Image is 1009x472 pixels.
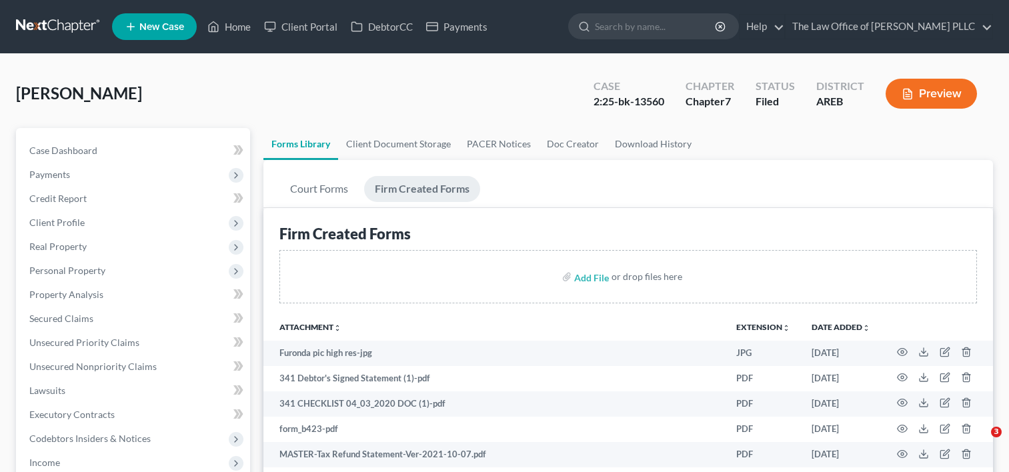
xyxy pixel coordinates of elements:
[19,403,250,427] a: Executory Contracts
[726,341,801,366] td: JPG
[594,79,664,94] div: Case
[594,94,664,109] div: 2:25-bk-13560
[279,322,341,332] a: Attachmentunfold_more
[786,15,992,39] a: The Law Office of [PERSON_NAME] PLLC
[29,313,93,324] span: Secured Claims
[19,283,250,307] a: Property Analysis
[736,322,790,332] a: Extensionunfold_more
[19,355,250,379] a: Unsecured Nonpriority Claims
[263,417,726,442] td: form_b423-pdf
[29,409,115,420] span: Executory Contracts
[991,427,1002,437] span: 3
[333,324,341,332] i: unfold_more
[201,15,257,39] a: Home
[29,289,103,300] span: Property Analysis
[263,391,726,417] td: 341 CHECKLIST 04_03_2020 DOC (1)-pdf
[801,442,881,467] td: [DATE]
[364,176,480,202] a: Firm Created Forms
[782,324,790,332] i: unfold_more
[29,385,65,396] span: Lawsuits
[263,341,726,366] td: Furonda pic high res-jpg
[19,307,250,331] a: Secured Claims
[263,366,726,391] td: 341 Debtor's Signed Statement (1)-pdf
[29,193,87,204] span: Credit Report
[940,449,950,459] button: firmCaseType.title
[686,79,734,94] div: Chapter
[29,217,85,228] span: Client Profile
[279,224,977,243] div: Firm Created Forms
[419,15,494,39] a: Payments
[816,94,864,109] div: AREB
[29,433,151,444] span: Codebtors Insiders & Notices
[816,79,864,94] div: District
[539,128,607,160] a: Doc Creator
[263,442,726,467] td: MASTER-Tax Refund Statement-Ver-2021-10-07.pdf
[459,128,539,160] a: PACER Notices
[19,139,250,163] a: Case Dashboard
[726,442,801,467] td: PDF
[801,391,881,417] td: [DATE]
[19,379,250,403] a: Lawsuits
[29,337,139,348] span: Unsecured Priority Claims
[29,361,157,372] span: Unsecured Nonpriority Claims
[726,391,801,417] td: PDF
[279,176,359,202] a: Court Forms
[16,83,142,103] span: [PERSON_NAME]
[801,366,881,391] td: [DATE]
[801,341,881,366] td: [DATE]
[801,417,881,442] td: [DATE]
[139,22,184,32] span: New Case
[263,128,338,160] a: Forms Library
[19,187,250,211] a: Credit Report
[940,372,950,383] button: firmCaseType.title
[344,15,419,39] a: DebtorCC
[29,265,105,276] span: Personal Property
[726,366,801,391] td: PDF
[607,128,700,160] a: Download History
[686,94,734,109] div: Chapter
[740,15,784,39] a: Help
[940,397,950,408] button: firmCaseType.title
[338,128,459,160] a: Client Document Storage
[29,241,87,252] span: Real Property
[612,270,682,283] div: or drop files here
[886,79,977,109] button: Preview
[940,423,950,434] button: firmCaseType.title
[29,457,60,468] span: Income
[756,94,795,109] div: Filed
[257,15,344,39] a: Client Portal
[29,169,70,180] span: Payments
[29,145,97,156] span: Case Dashboard
[595,14,717,39] input: Search by name...
[725,95,731,107] span: 7
[862,324,870,332] i: unfold_more
[756,79,795,94] div: Status
[940,347,950,357] button: firmCaseType.title
[812,322,870,332] a: Date Addedunfold_more
[964,427,996,459] iframe: Intercom live chat
[726,417,801,442] td: PDF
[19,331,250,355] a: Unsecured Priority Claims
